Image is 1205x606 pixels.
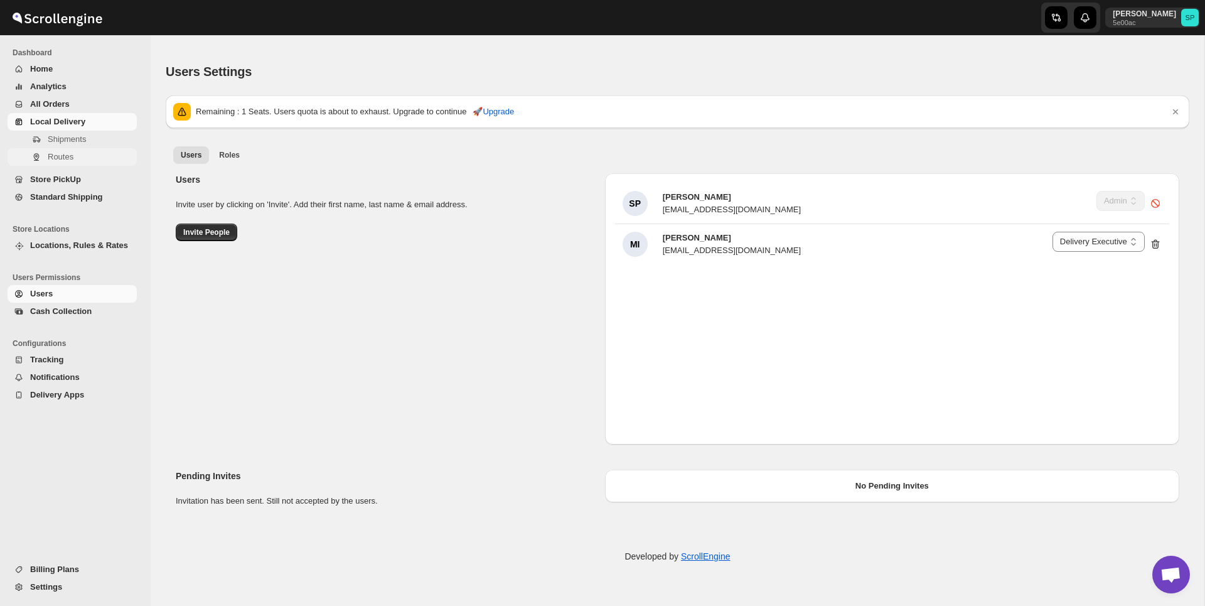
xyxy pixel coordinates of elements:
[13,48,142,58] span: Dashboard
[10,2,104,33] img: ScrollEngine
[13,224,142,234] span: Store Locations
[30,565,79,574] span: Billing Plans
[663,233,731,242] span: [PERSON_NAME]
[681,551,731,561] a: ScrollEngine
[8,148,137,166] button: Routes
[30,99,70,109] span: All Orders
[176,224,237,241] button: Invite People
[30,372,80,382] span: Notifications
[30,355,63,364] span: Tracking
[8,561,137,578] button: Billing Plans
[183,227,230,237] span: Invite People
[465,102,522,122] button: 🚀Upgrade
[30,82,67,91] span: Analytics
[48,152,73,161] span: Routes
[30,192,103,202] span: Standard Shipping
[623,232,648,257] div: MI
[30,241,128,250] span: Locations, Rules & Rates
[8,369,137,386] button: Notifications
[1113,9,1176,19] p: [PERSON_NAME]
[30,64,53,73] span: Home
[8,237,137,254] button: Locations, Rules & Rates
[8,386,137,404] button: Delivery Apps
[1167,103,1184,121] button: Dismiss notification
[176,173,595,186] h2: Users
[13,273,142,283] span: Users Permissions
[8,131,137,148] button: Shipments
[30,117,85,126] span: Local Delivery
[8,60,137,78] button: Home
[8,285,137,303] button: Users
[663,203,801,216] div: [EMAIL_ADDRESS][DOMAIN_NAME]
[166,65,252,78] span: Users Settings
[663,244,801,257] div: [EMAIL_ADDRESS][DOMAIN_NAME]
[473,106,514,118] span: 🚀Upgrade
[219,150,240,160] span: Roles
[1105,8,1200,28] button: User menu
[13,338,142,349] span: Configurations
[663,192,731,202] span: [PERSON_NAME]
[8,351,137,369] button: Tracking
[30,175,81,184] span: Store PickUp
[176,495,595,507] p: Invitation has been sent. Still not accepted by the users.
[8,95,137,113] button: All Orders
[623,191,648,216] div: SP
[1152,556,1190,593] a: Open chat
[1181,9,1199,26] span: Sulakshana Pundle
[30,582,62,592] span: Settings
[30,289,53,298] span: Users
[30,306,92,316] span: Cash Collection
[1186,14,1195,21] text: SP
[1113,19,1176,26] p: 5e00ac
[8,578,137,596] button: Settings
[8,303,137,320] button: Cash Collection
[196,106,1169,118] div: Remaining : 1 Seats. Users quota is about to exhaust. Upgrade to continue
[176,198,595,211] p: Invite user by clicking on 'Invite'. Add their first name, last name & email address.
[30,390,84,399] span: Delivery Apps
[166,168,1189,525] div: All customers
[181,150,201,160] span: Users
[624,550,730,563] p: Developed by
[615,480,1169,492] div: No Pending Invites
[173,146,209,164] button: All customers
[48,134,86,144] span: Shipments
[8,78,137,95] button: Analytics
[176,470,595,482] h2: Pending Invites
